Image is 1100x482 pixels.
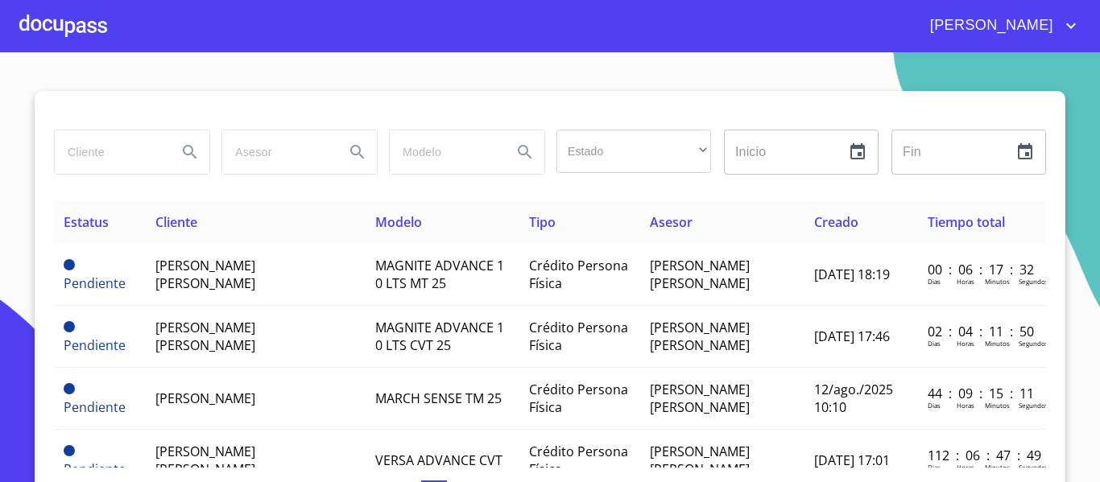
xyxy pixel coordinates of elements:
[529,443,628,478] span: Crédito Persona Física
[155,257,255,292] span: [PERSON_NAME] [PERSON_NAME]
[529,319,628,354] span: Crédito Persona Física
[918,13,1061,39] span: [PERSON_NAME]
[928,323,1036,340] p: 02 : 04 : 11 : 50
[928,339,941,348] p: Dias
[1019,339,1048,348] p: Segundos
[529,257,628,292] span: Crédito Persona Física
[650,213,693,231] span: Asesor
[814,381,893,416] span: 12/ago./2025 10:10
[814,451,890,469] span: [DATE] 17:01
[155,213,197,231] span: Cliente
[928,401,941,410] p: Dias
[814,266,890,283] span: [DATE] 18:19
[928,463,941,472] p: Dias
[957,401,974,410] p: Horas
[985,463,1010,472] p: Minutos
[985,339,1010,348] p: Minutos
[375,257,504,292] span: MAGNITE ADVANCE 1 0 LTS MT 25
[928,213,1005,231] span: Tiempo total
[155,389,255,407] span: [PERSON_NAME]
[529,213,556,231] span: Tipo
[985,401,1010,410] p: Minutos
[64,383,75,394] span: Pendiente
[650,257,750,292] span: [PERSON_NAME] [PERSON_NAME]
[650,319,750,354] span: [PERSON_NAME] [PERSON_NAME]
[390,130,499,174] input: search
[64,445,75,456] span: Pendiente
[64,398,126,416] span: Pendiente
[650,443,750,478] span: [PERSON_NAME] [PERSON_NAME]
[64,213,109,231] span: Estatus
[957,463,974,472] p: Horas
[375,389,502,407] span: MARCH SENSE TM 25
[957,277,974,286] p: Horas
[985,277,1010,286] p: Minutos
[155,319,255,354] span: [PERSON_NAME] [PERSON_NAME]
[64,336,126,354] span: Pendiente
[957,339,974,348] p: Horas
[556,130,711,173] div: ​
[529,381,628,416] span: Crédito Persona Física
[814,213,858,231] span: Creado
[64,460,126,478] span: Pendiente
[171,133,209,171] button: Search
[918,13,1081,39] button: account of current user
[375,319,504,354] span: MAGNITE ADVANCE 1 0 LTS CVT 25
[375,451,502,469] span: VERSA ADVANCE CVT
[64,259,75,270] span: Pendiente
[222,130,332,174] input: search
[506,133,544,171] button: Search
[814,328,890,345] span: [DATE] 17:46
[928,261,1036,278] p: 00 : 06 : 17 : 32
[64,274,126,292] span: Pendiente
[375,213,422,231] span: Modelo
[1019,277,1048,286] p: Segundos
[64,321,75,332] span: Pendiente
[1019,463,1048,472] p: Segundos
[1019,401,1048,410] p: Segundos
[338,133,377,171] button: Search
[650,381,750,416] span: [PERSON_NAME] [PERSON_NAME]
[928,447,1036,464] p: 112 : 06 : 47 : 49
[928,385,1036,402] p: 44 : 09 : 15 : 11
[928,277,941,286] p: Dias
[155,443,255,478] span: [PERSON_NAME] [PERSON_NAME]
[55,130,164,174] input: search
